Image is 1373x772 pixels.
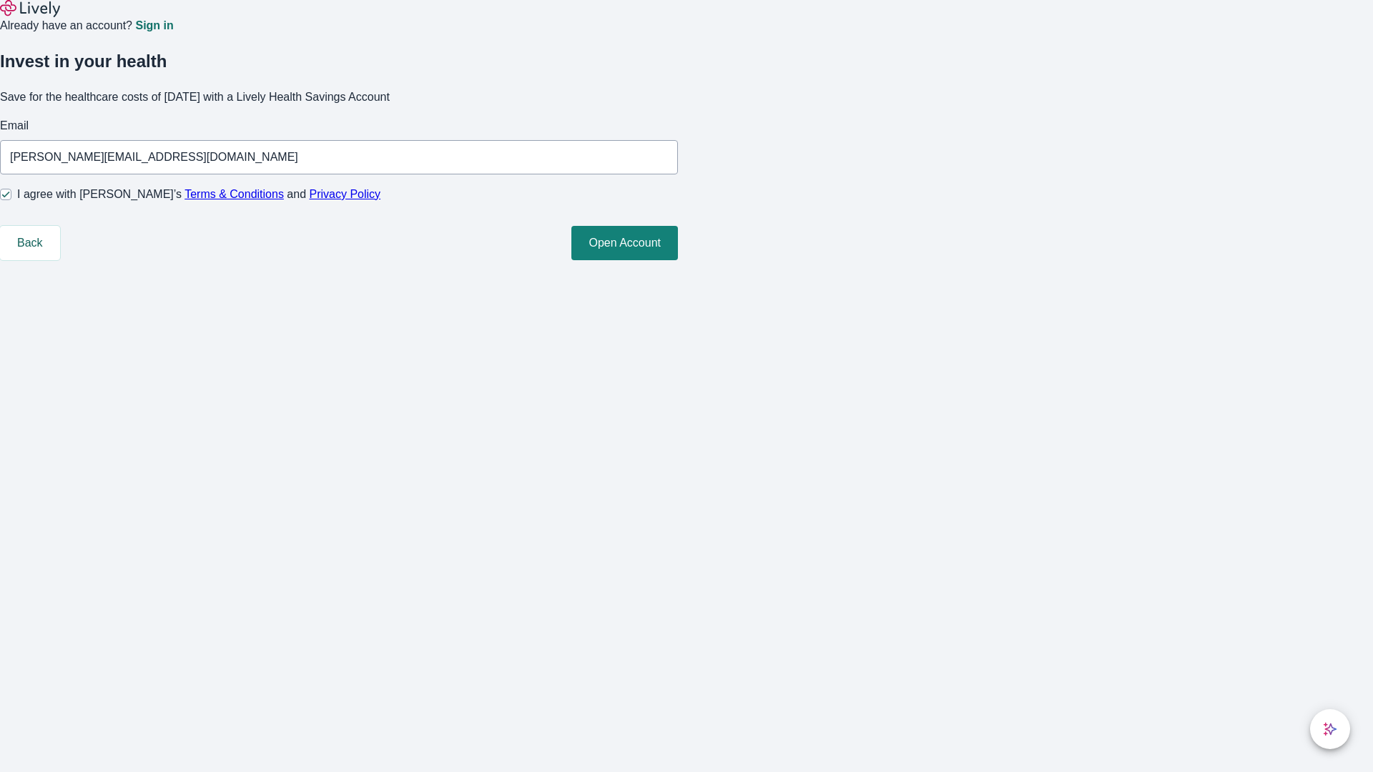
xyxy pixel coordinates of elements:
svg: Lively AI Assistant [1323,722,1337,736]
button: chat [1310,709,1350,749]
a: Privacy Policy [310,188,381,200]
span: I agree with [PERSON_NAME]’s and [17,186,380,203]
button: Open Account [571,226,678,260]
a: Terms & Conditions [184,188,284,200]
a: Sign in [135,20,173,31]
